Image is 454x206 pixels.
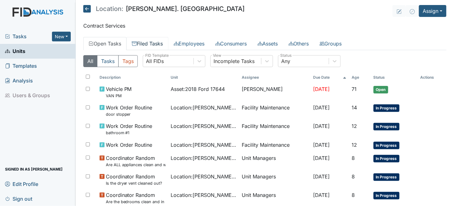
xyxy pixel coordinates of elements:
span: Location: [96,6,123,12]
span: [DATE] [313,173,330,180]
span: Open [374,86,388,93]
span: Signed in as [PERSON_NAME] [5,164,63,174]
a: Employees [168,37,210,50]
a: Assets [252,37,283,50]
td: Facility Maintenance [240,139,311,152]
button: Assign [419,5,446,17]
a: Consumers [210,37,252,50]
small: Are ALL appliances clean and working properly? [106,162,166,168]
th: Actions [418,72,446,83]
span: Work Order Routine door stopper [106,104,152,117]
span: Asset : 2018 Ford 17644 [171,85,225,93]
span: 8 [352,192,355,198]
div: Any [281,57,291,65]
span: In Progress [374,173,400,181]
th: Toggle SortBy [371,72,418,83]
a: Others [283,37,314,50]
a: Tasks [5,33,52,40]
button: Tasks [97,55,119,67]
span: [DATE] [313,123,330,129]
th: Toggle SortBy [97,72,168,83]
span: Location : [PERSON_NAME]. [GEOGRAPHIC_DATA] [171,191,237,199]
th: Assignee [240,72,311,83]
td: Facility Maintenance [240,101,311,120]
span: Units [5,46,25,56]
span: [DATE] [313,155,330,161]
h5: [PERSON_NAME]. [GEOGRAPHIC_DATA] [83,5,245,13]
th: Toggle SortBy [168,72,240,83]
small: VAN PM [106,93,132,99]
span: [DATE] [313,142,330,148]
span: Location : [PERSON_NAME]. [GEOGRAPHIC_DATA] [171,122,237,130]
span: Location : [PERSON_NAME]. [GEOGRAPHIC_DATA] [171,173,237,180]
small: door stopper [106,111,152,117]
small: bathroom #1 [106,130,152,136]
th: Toggle SortBy [311,72,349,83]
a: Groups [314,37,347,50]
span: Edit Profile [5,179,38,189]
span: In Progress [374,192,400,199]
span: [DATE] [313,86,330,92]
span: In Progress [374,155,400,162]
span: Location : [PERSON_NAME]. [GEOGRAPHIC_DATA] [171,141,237,149]
div: Incomplete Tasks [214,57,255,65]
input: Toggle All Rows Selected [86,75,90,79]
th: Toggle SortBy [349,72,371,83]
span: [DATE] [313,104,330,111]
small: Are the bedrooms clean and in good repair? [106,199,166,205]
span: Work Order Routine bathroom #1 [106,122,152,136]
td: [PERSON_NAME] [240,83,311,101]
div: Type filter [83,55,138,67]
span: Coordinator Random Are ALL appliances clean and working properly? [106,154,166,168]
span: Coordinator Random Is the dryer vent cleaned out? [106,173,163,186]
td: Unit Managers [240,170,311,189]
td: Unit Managers [240,152,311,170]
span: Vehicle PM VAN PM [106,85,132,99]
button: New [52,32,71,41]
td: Facility Maintenance [240,120,311,138]
span: In Progress [374,104,400,112]
a: Filed Tasks [126,37,168,50]
button: Tags [118,55,138,67]
span: Templates [5,61,37,71]
span: 8 [352,155,355,161]
div: All FIDs [146,57,164,65]
a: Open Tasks [83,37,126,50]
span: 12 [352,123,357,129]
span: Work Order Routine [106,141,152,149]
span: [DATE] [313,192,330,198]
span: 12 [352,142,357,148]
span: Location : [PERSON_NAME]. [GEOGRAPHIC_DATA] [171,104,237,111]
p: Contract Services [83,22,446,29]
span: In Progress [374,142,400,149]
span: 14 [352,104,357,111]
span: Location : [PERSON_NAME]. [GEOGRAPHIC_DATA] [171,154,237,162]
button: All [83,55,97,67]
span: 71 [352,86,357,92]
small: Is the dryer vent cleaned out? [106,180,163,186]
span: In Progress [374,123,400,130]
span: 8 [352,173,355,180]
span: Analysis [5,76,33,86]
span: Coordinator Random Are the bedrooms clean and in good repair? [106,191,166,205]
span: Sign out [5,194,32,203]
